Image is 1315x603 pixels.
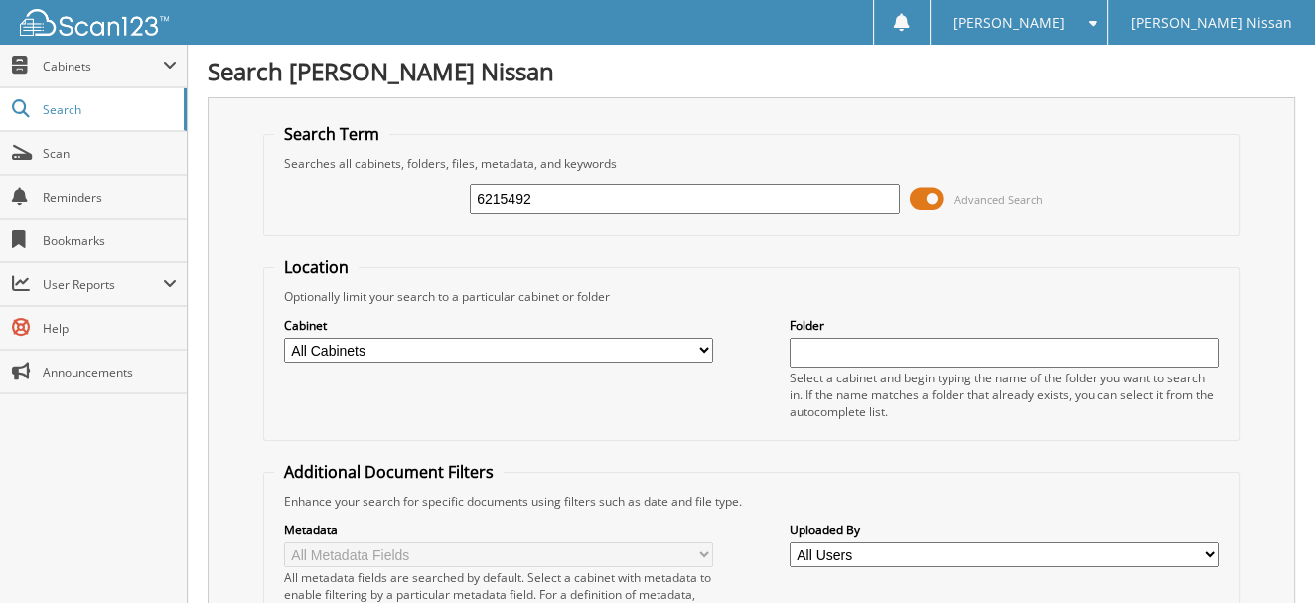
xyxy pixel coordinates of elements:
[1131,17,1292,29] span: [PERSON_NAME] Nissan
[274,493,1230,510] div: Enhance your search for specific documents using filters such as date and file type.
[208,55,1295,87] h1: Search [PERSON_NAME] Nissan
[274,256,359,278] legend: Location
[43,58,163,75] span: Cabinets
[790,370,1220,420] div: Select a cabinet and begin typing the name of the folder you want to search in. If the name match...
[790,522,1220,538] label: Uploaded By
[284,317,714,334] label: Cabinet
[954,192,1043,207] span: Advanced Search
[43,364,177,380] span: Announcements
[274,461,504,483] legend: Additional Document Filters
[790,317,1220,334] label: Folder
[43,145,177,162] span: Scan
[1216,508,1315,603] iframe: Chat Widget
[274,155,1230,172] div: Searches all cabinets, folders, files, metadata, and keywords
[274,288,1230,305] div: Optionally limit your search to a particular cabinet or folder
[284,522,714,538] label: Metadata
[953,17,1065,29] span: [PERSON_NAME]
[43,101,174,118] span: Search
[274,123,389,145] legend: Search Term
[43,232,177,249] span: Bookmarks
[43,189,177,206] span: Reminders
[43,320,177,337] span: Help
[20,9,169,36] img: scan123-logo-white.svg
[43,276,163,293] span: User Reports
